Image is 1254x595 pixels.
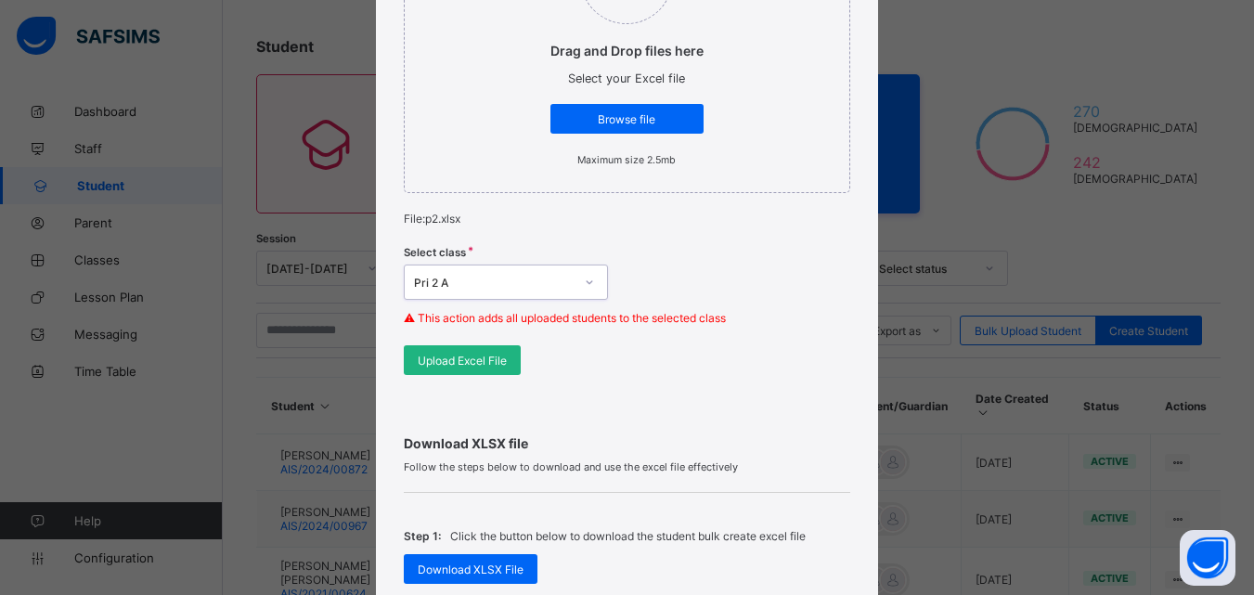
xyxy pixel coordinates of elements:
span: Step 1: [404,529,441,543]
p: File: p2.xlsx [404,212,849,226]
span: Upload Excel File [418,354,507,368]
span: Select your Excel file [568,71,685,85]
p: Drag and Drop files here [550,43,704,58]
span: Download XLSX File [418,563,524,576]
div: Pri 2 A [414,276,574,290]
span: Download XLSX file [404,435,849,451]
span: Browse file [564,112,690,126]
p: Click the button below to download the student bulk create excel file [450,529,806,543]
p: ⚠ This action adds all uploaded students to the selected class [404,311,849,325]
span: Select class [404,246,466,259]
small: Maximum size 2.5mb [577,154,676,166]
span: Follow the steps below to download and use the excel file effectively [404,460,849,473]
button: Open asap [1180,530,1235,586]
